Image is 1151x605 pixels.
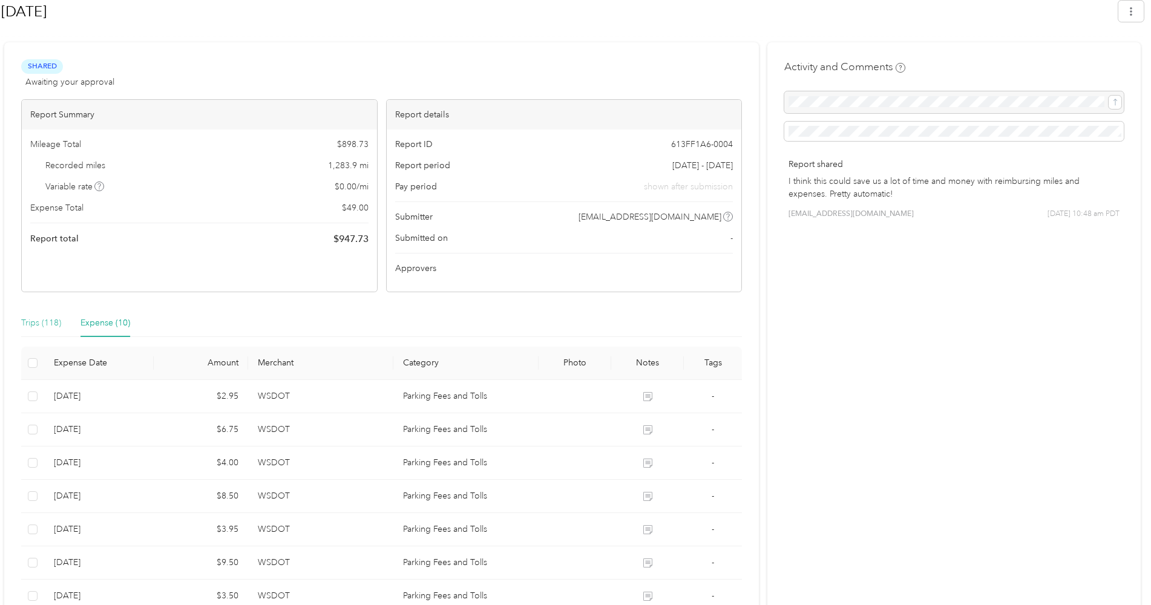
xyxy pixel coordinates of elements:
th: Category [393,347,539,380]
th: Tags [684,347,742,380]
td: 8-27-2025 [44,446,153,480]
p: I think this could save us a lot of time and money with reimbursing miles and expenses. Pretty au... [789,175,1120,200]
td: 8-28-2025 [44,413,153,446]
span: $ 898.73 [337,138,369,151]
span: Shared [21,59,63,73]
span: Expense Total [30,201,84,214]
td: WSDOT [248,446,393,480]
span: shown after submission [644,180,733,193]
th: Expense Date [44,347,153,380]
div: Expense (10) [80,316,130,330]
td: $4.00 [154,446,248,480]
span: - [712,391,714,401]
span: - [712,590,714,601]
td: Parking Fees and Tolls [393,446,539,480]
span: Pay period [395,180,437,193]
td: $6.75 [154,413,248,446]
span: - [712,424,714,434]
span: $ 947.73 [333,232,369,246]
td: WSDOT [248,546,393,580]
span: Awaiting your approval [25,76,114,88]
span: Report ID [395,138,433,151]
td: WSDOT [248,413,393,446]
td: $2.95 [154,380,248,413]
td: - [684,480,742,513]
span: Mileage Total [30,138,81,151]
th: Amount [154,347,248,380]
td: $8.50 [154,480,248,513]
span: [DATE] - [DATE] [672,159,733,172]
span: - [712,524,714,534]
span: Submitter [395,211,433,223]
td: 8-26-2025 [44,480,153,513]
span: [DATE] 10:48 am PDT [1048,209,1120,220]
span: $ 0.00 / mi [335,180,369,193]
td: Parking Fees and Tolls [393,513,539,546]
div: Tags [694,358,732,368]
p: Report shared [789,158,1120,171]
div: Trips (118) [21,316,61,330]
td: $3.95 [154,513,248,546]
td: WSDOT [248,380,393,413]
span: Recorded miles [45,159,105,172]
td: 8-30-2025 [44,380,153,413]
span: - [712,557,714,567]
span: [EMAIL_ADDRESS][DOMAIN_NAME] [789,209,914,220]
span: - [730,232,733,244]
td: Parking Fees and Tolls [393,413,539,446]
span: 613FF1A6-0004 [671,138,733,151]
span: Report total [30,232,79,245]
span: - [712,491,714,501]
td: Parking Fees and Tolls [393,380,539,413]
td: 8-26-2025 [44,513,153,546]
h4: Activity and Comments [784,59,905,74]
td: WSDOT [248,480,393,513]
td: - [684,513,742,546]
td: - [684,380,742,413]
td: $9.50 [154,546,248,580]
div: Report details [387,100,742,129]
td: - [684,413,742,446]
span: Approvers [395,262,436,275]
span: Report period [395,159,450,172]
td: Parking Fees and Tolls [393,480,539,513]
th: Notes [611,347,684,380]
span: $ 49.00 [342,201,369,214]
span: - [712,457,714,468]
th: Photo [539,347,611,380]
span: 1,283.9 mi [328,159,369,172]
th: Merchant [248,347,393,380]
td: 8-15-2025 [44,546,153,580]
td: - [684,546,742,580]
span: Submitted on [395,232,448,244]
td: - [684,446,742,480]
span: Variable rate [45,180,105,193]
td: WSDOT [248,513,393,546]
td: Parking Fees and Tolls [393,546,539,580]
div: Report Summary [22,100,377,129]
span: [EMAIL_ADDRESS][DOMAIN_NAME] [579,211,721,223]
